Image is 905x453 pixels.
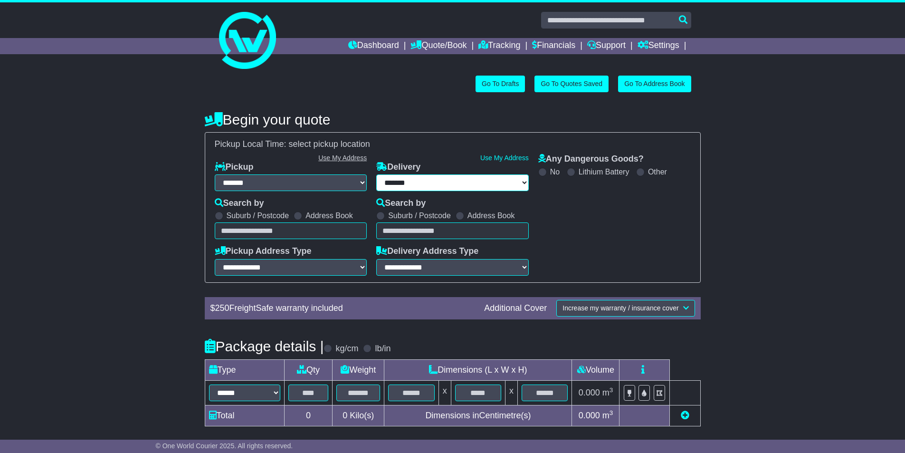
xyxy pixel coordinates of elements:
a: Use My Address [480,154,529,162]
label: kg/cm [335,344,358,354]
sup: 3 [610,386,613,394]
span: © One World Courier 2025. All rights reserved. [156,442,293,450]
span: 0.000 [579,388,600,397]
span: m [602,411,613,420]
a: Add new item [681,411,689,420]
a: Support [587,38,626,54]
a: Use My Address [318,154,367,162]
td: Type [205,359,284,380]
span: select pickup location [289,139,370,149]
span: 0.000 [579,411,600,420]
a: Go To Address Book [618,76,691,92]
td: Volume [572,359,619,380]
label: Delivery [376,162,420,173]
span: 0 [343,411,347,420]
td: Qty [284,359,333,380]
a: Go To Drafts [476,76,525,92]
a: Settings [638,38,679,54]
label: Address Book [467,211,515,220]
label: Pickup Address Type [215,246,312,257]
td: Total [205,405,284,426]
td: Kilo(s) [333,405,384,426]
a: Quote/Book [410,38,467,54]
label: Suburb / Postcode [227,211,289,220]
td: Dimensions in Centimetre(s) [384,405,572,426]
span: Increase my warranty / insurance cover [562,304,678,312]
label: Any Dangerous Goods? [538,154,644,164]
label: No [550,167,560,176]
label: lb/in [375,344,391,354]
button: Increase my warranty / insurance cover [556,300,695,317]
td: Dimensions (L x W x H) [384,359,572,380]
td: x [505,380,518,405]
h4: Package details | [205,338,324,354]
td: 0 [284,405,333,426]
a: Financials [532,38,575,54]
a: Tracking [478,38,520,54]
label: Search by [215,198,264,209]
label: Address Book [305,211,353,220]
label: Suburb / Postcode [388,211,451,220]
div: Pickup Local Time: [210,139,695,150]
div: $ FreightSafe warranty included [206,303,480,314]
td: Weight [333,359,384,380]
a: Dashboard [348,38,399,54]
span: 250 [215,303,229,313]
label: Search by [376,198,426,209]
label: Delivery Address Type [376,246,478,257]
label: Pickup [215,162,254,173]
label: Lithium Battery [579,167,629,176]
sup: 3 [610,409,613,416]
a: Go To Quotes Saved [534,76,609,92]
div: Additional Cover [479,303,552,314]
td: x [438,380,451,405]
span: m [602,388,613,397]
h4: Begin your quote [205,112,701,127]
label: Other [648,167,667,176]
